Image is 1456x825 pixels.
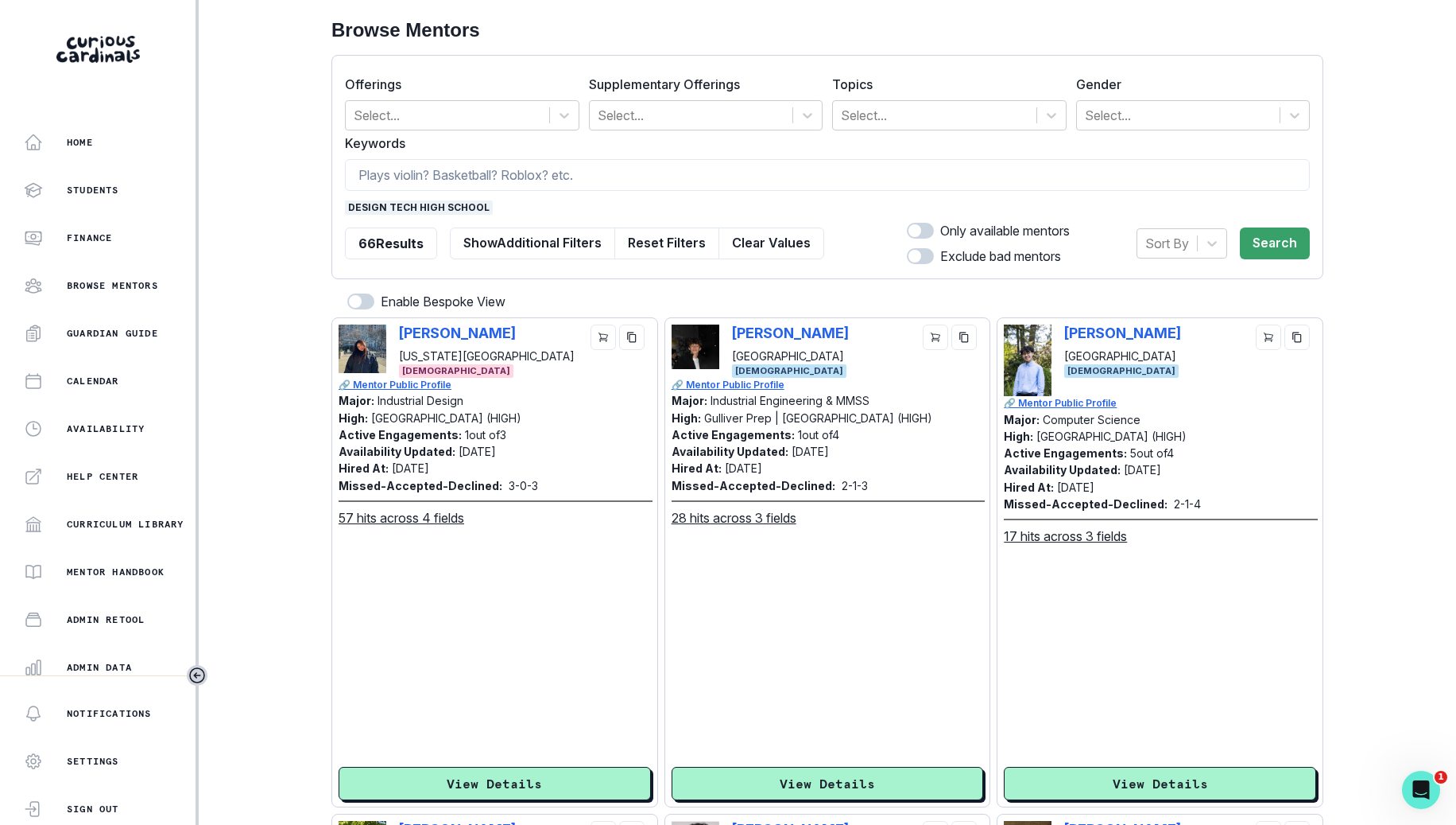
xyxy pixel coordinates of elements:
[672,508,796,527] u: 28 hits across 3 fields
[672,428,795,442] p: Active Engagements:
[339,378,652,392] a: 🔗 Mentor Public Profile
[399,364,513,378] span: [DEMOGRAPHIC_DATA]
[940,221,1070,240] p: Only available mentors
[1004,413,1040,426] p: Major:
[339,445,455,458] p: Availability Updated:
[56,36,140,63] img: Curious Cardinals Logo
[339,325,386,373] img: Picture of Cham Han
[465,428,506,442] p: 1 out of 3
[1004,496,1168,512] p: Missed-Accepted-Declined:
[672,445,788,458] p: Availability Updated:
[345,134,1300,153] label: Keywords
[67,707,152,720] p: Notifications
[67,327,158,340] p: Guardian Guide
[1064,325,1181,341] p: [PERSON_NAME]
[589,75,814,94] label: Supplementary Offerings
[1004,527,1127,546] u: 17 hits across 3 fields
[798,428,839,442] p: 1 out of 4
[725,461,762,475] p: [DATE]
[67,566,165,578] p: Mentor Handbook
[381,292,505,311] p: Enable Bespoke View
[1004,767,1316,800] button: View Details
[67,136,93,149] p: Home
[67,755,119,768] p: Settings
[672,411,701,425] p: High:
[67,279,158,292] p: Browse Mentors
[1435,771,1447,784] span: 1
[1124,463,1161,477] p: [DATE]
[672,477,835,494] p: Missed-Accepted-Declined:
[67,470,138,483] p: Help Center
[842,477,868,494] p: 2 - 1 - 3
[67,518,184,531] p: Curriculum Library
[732,325,849,341] p: [PERSON_NAME]
[331,19,1323,42] h2: Browse Mentors
[711,394,869,407] p: Industrial Engineering & MMSS
[672,378,986,392] a: 🔗 Mentor Public Profile
[339,394,374,407] p: Major:
[940,247,1061,266] p: Exclude bad mentors
[832,75,1057,94] label: Topics
[704,411,932,425] p: Gulliver Prep | [GEOGRAPHIC_DATA] (HIGH)
[732,348,849,364] p: [GEOGRAPHIC_DATA]
[67,232,112,244] p: Finance
[358,234,424,253] p: 66 Results
[67,184,119,197] p: Students
[450,228,615,259] button: ShowAdditional Filters
[1004,396,1318,411] a: 🔗 Mentor Public Profile
[951,325,977,350] button: copy
[672,394,707,407] p: Major:
[1043,413,1140,426] p: Computer Science
[1256,325,1281,350] button: cart
[345,200,493,215] span: design tech high school
[923,325,948,350] button: cart
[399,348,575,364] p: [US_STATE][GEOGRAPHIC_DATA]
[339,767,651,800] button: View Details
[672,461,722,475] p: Hired At:
[792,445,829,458] p: [DATE]
[1240,228,1310,259] button: Search
[1004,430,1033,443] p: High:
[1057,481,1094,494] p: [DATE]
[672,767,984,800] button: View Details
[371,411,521,425] p: [GEOGRAPHIC_DATA] (HIGH)
[718,228,824,259] button: Clear Values
[339,428,462,442] p: Active Engagements:
[392,461,429,475] p: [DATE]
[67,803,119,815] p: Sign Out
[67,661,132,674] p: Admin Data
[509,477,538,494] p: 3 - 0 - 3
[1004,463,1121,477] p: Availability Updated:
[619,325,645,350] button: copy
[1402,771,1440,809] iframe: Intercom live chat
[339,477,502,494] p: Missed-Accepted-Declined:
[339,461,389,475] p: Hired At:
[67,613,145,626] p: Admin Retool
[345,159,1310,191] input: Plays violin? Basketball? Roblox? etc.
[67,422,145,435] p: Availability
[339,508,464,527] u: 57 hits across 4 fields
[345,75,570,94] label: Offerings
[1174,496,1201,512] p: 2 - 1 - 4
[1036,430,1187,443] p: [GEOGRAPHIC_DATA] (HIGH)
[672,325,719,369] img: Picture of Sebastian Prusky
[1064,348,1181,364] p: [GEOGRAPHIC_DATA]
[1130,446,1174,460] p: 5 out of 4
[1004,325,1051,396] img: Picture of Brian Seo
[1004,481,1054,494] p: Hired At:
[459,445,496,458] p: [DATE]
[591,325,616,350] button: cart
[399,325,530,341] p: [PERSON_NAME]
[732,364,846,378] span: [DEMOGRAPHIC_DATA]
[1004,446,1127,460] p: Active Engagements:
[1076,75,1301,94] label: Gender
[378,394,463,407] p: Industrial Design
[1284,325,1310,350] button: copy
[67,375,119,387] p: Calendar
[614,228,719,259] button: Reset Filters
[339,411,368,425] p: High:
[1064,364,1179,378] span: [DEMOGRAPHIC_DATA]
